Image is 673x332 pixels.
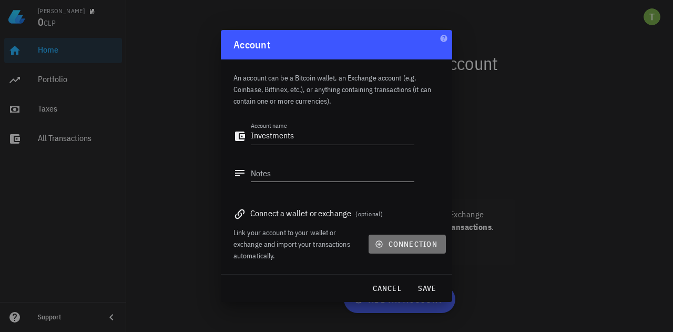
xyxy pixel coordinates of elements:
[377,239,437,249] span: connection
[414,284,440,293] span: save
[368,279,406,298] button: cancel
[355,210,383,218] span: (optional)
[410,279,444,298] button: save
[233,59,440,113] div: An account can be a Bitcoin wallet, an Exchange account (e.g. Coinbase, Bitfinex, etc.), or anyth...
[233,206,440,220] div: Connect a wallet or exchange
[372,284,402,293] span: cancel
[251,122,287,129] label: Account name
[221,30,452,59] div: Account
[233,227,362,261] div: Link your account to your wallet or exchange and import your transactions automatically.
[369,235,446,254] button: connection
